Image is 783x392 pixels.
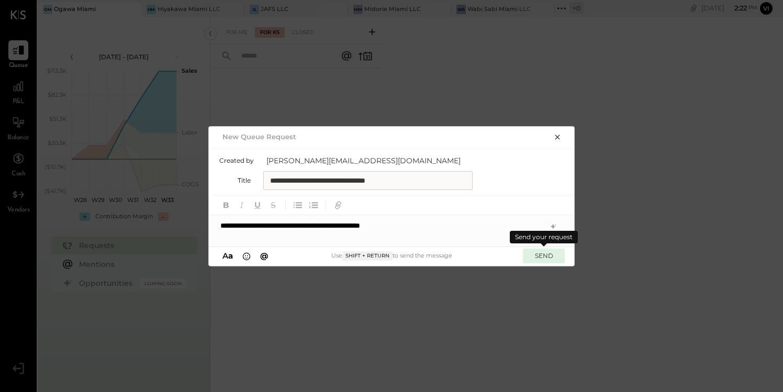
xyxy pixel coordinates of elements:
button: @ [257,250,272,262]
label: Created by [219,156,254,164]
label: Title [219,176,251,184]
button: Strikethrough [266,198,280,212]
button: Bold [219,198,233,212]
button: Aa [219,250,236,262]
div: Send your request [510,231,578,243]
span: a [228,251,233,261]
button: SEND [523,249,565,263]
button: Underline [251,198,264,212]
h2: New Queue Request [222,132,296,141]
div: Use to send the message [271,251,512,261]
button: Italic [235,198,249,212]
button: Add URL [331,198,345,212]
button: Ordered List [307,198,320,212]
span: @ [260,251,269,261]
span: [PERSON_NAME][EMAIL_ADDRESS][DOMAIN_NAME] [266,155,476,166]
button: Unordered List [291,198,305,212]
span: Shift + Return [342,251,393,261]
